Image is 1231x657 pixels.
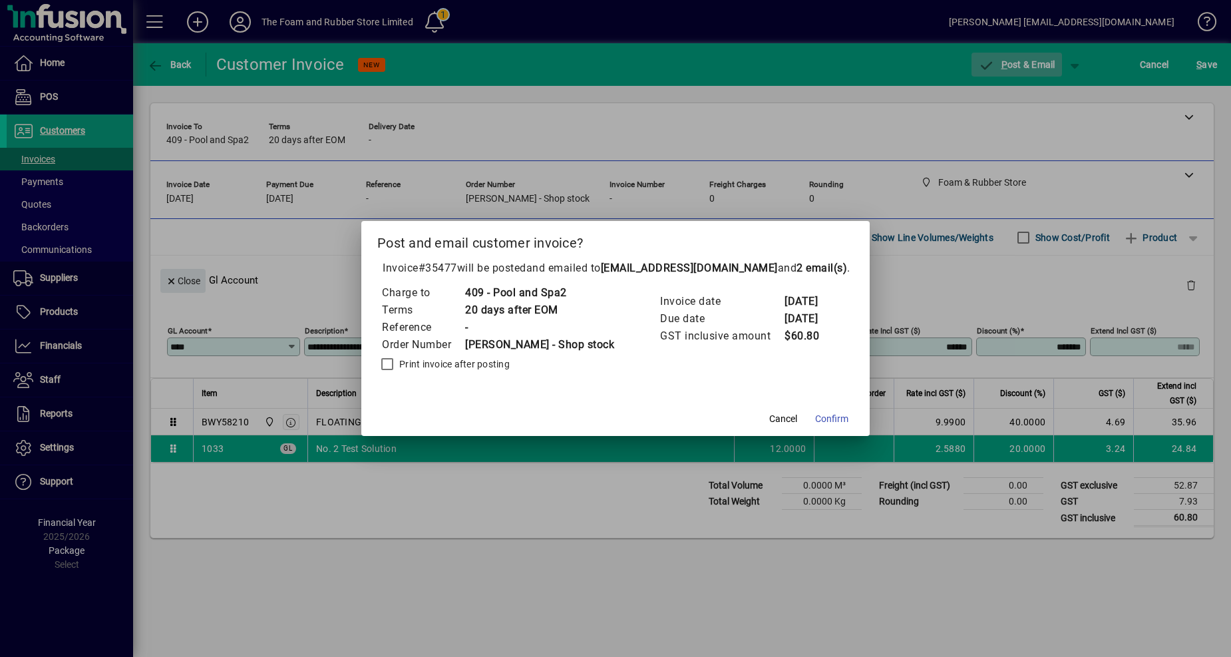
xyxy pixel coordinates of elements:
td: Terms [381,302,464,319]
label: Print invoice after posting [397,357,510,371]
span: Cancel [769,412,797,426]
td: $60.80 [784,328,837,345]
span: #35477 [419,262,457,274]
td: Order Number [381,336,464,353]
span: Confirm [815,412,848,426]
b: [EMAIL_ADDRESS][DOMAIN_NAME] [601,262,778,274]
td: Charge to [381,284,464,302]
button: Cancel [762,407,804,431]
td: 20 days after EOM [464,302,614,319]
td: GST inclusive amount [659,328,784,345]
td: [DATE] [784,293,837,310]
td: Due date [659,310,784,328]
p: Invoice will be posted . [377,260,854,276]
b: 2 email(s) [796,262,847,274]
h2: Post and email customer invoice? [361,221,870,260]
span: and [778,262,848,274]
span: and emailed to [526,262,848,274]
button: Confirm [810,407,854,431]
td: Invoice date [659,293,784,310]
td: 409 - Pool and Spa2 [464,284,614,302]
td: Reference [381,319,464,336]
td: [PERSON_NAME] - Shop stock [464,336,614,353]
td: - [464,319,614,336]
td: [DATE] [784,310,837,328]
